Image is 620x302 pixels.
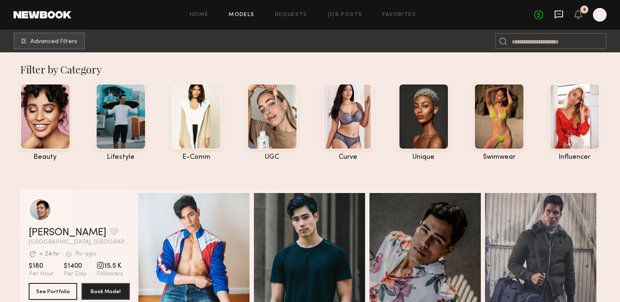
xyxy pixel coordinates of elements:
button: See Portfolio [29,283,77,300]
div: influencer [550,154,600,161]
div: 5 [583,8,586,12]
div: beauty [20,154,70,161]
span: Per Hour [29,270,54,278]
button: Advanced Filters [13,33,85,49]
span: $180 [29,262,54,270]
a: Home [190,12,209,18]
span: Followers [97,270,123,278]
span: [GEOGRAPHIC_DATA], [GEOGRAPHIC_DATA] [29,239,130,245]
button: Book Model [81,283,130,300]
div: e-comm [171,154,221,161]
div: swimwear [474,154,524,161]
a: Job Posts [328,12,363,18]
a: Models [229,12,254,18]
span: 15.5 K [97,262,123,270]
div: curve [323,154,373,161]
div: Filter by Category [20,63,600,76]
span: Advanced Filters [30,39,77,45]
div: UGC [247,154,297,161]
a: Favorites [383,12,416,18]
div: lifestyle [96,154,146,161]
span: Per Day [64,270,86,278]
a: [PERSON_NAME] [29,228,106,238]
a: L [593,8,607,22]
a: Requests [275,12,307,18]
span: $1400 [64,262,86,270]
div: 7hr ago [75,251,96,257]
div: unique [399,154,449,161]
div: < 24 hr [39,251,59,257]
